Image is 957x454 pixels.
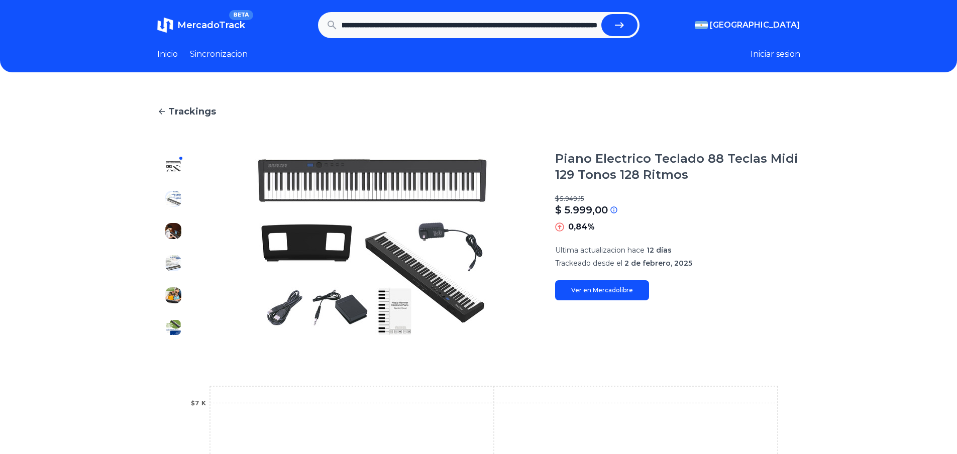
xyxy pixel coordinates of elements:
[555,246,645,255] span: Ultima actualizacion hace
[695,19,800,31] button: [GEOGRAPHIC_DATA]
[165,287,181,303] img: Piano Electrico Teclado 88 Teclas Midi 129 Tonos 128 Ritmos
[555,280,649,300] a: Ver en Mercadolibre
[165,255,181,271] img: Piano Electrico Teclado 88 Teclas Midi 129 Tonos 128 Ritmos
[165,223,181,239] img: Piano Electrico Teclado 88 Teclas Midi 129 Tonos 128 Ritmos
[751,48,800,60] button: Iniciar sesion
[555,151,800,183] h1: Piano Electrico Teclado 88 Teclas Midi 129 Tonos 128 Ritmos
[555,259,622,268] span: Trackeado desde el
[165,319,181,335] img: Piano Electrico Teclado 88 Teclas Midi 129 Tonos 128 Ritmos
[177,20,245,31] span: MercadoTrack
[157,17,173,33] img: MercadoTrack
[695,21,708,29] img: Argentina
[555,195,800,203] p: $ 5.949,15
[190,48,248,60] a: Sincronizacion
[647,246,672,255] span: 12 días
[624,259,692,268] span: 2 de febrero, 2025
[229,10,253,20] span: BETA
[209,151,535,344] img: Piano Electrico Teclado 88 Teclas Midi 129 Tonos 128 Ritmos
[710,19,800,31] span: [GEOGRAPHIC_DATA]
[165,191,181,207] img: Piano Electrico Teclado 88 Teclas Midi 129 Tonos 128 Ritmos
[190,400,206,407] tspan: $7 K
[157,17,245,33] a: MercadoTrackBETA
[568,221,595,233] p: 0,84%
[168,104,216,119] span: Trackings
[555,203,608,217] p: $ 5.999,00
[165,159,181,175] img: Piano Electrico Teclado 88 Teclas Midi 129 Tonos 128 Ritmos
[157,48,178,60] a: Inicio
[157,104,800,119] a: Trackings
